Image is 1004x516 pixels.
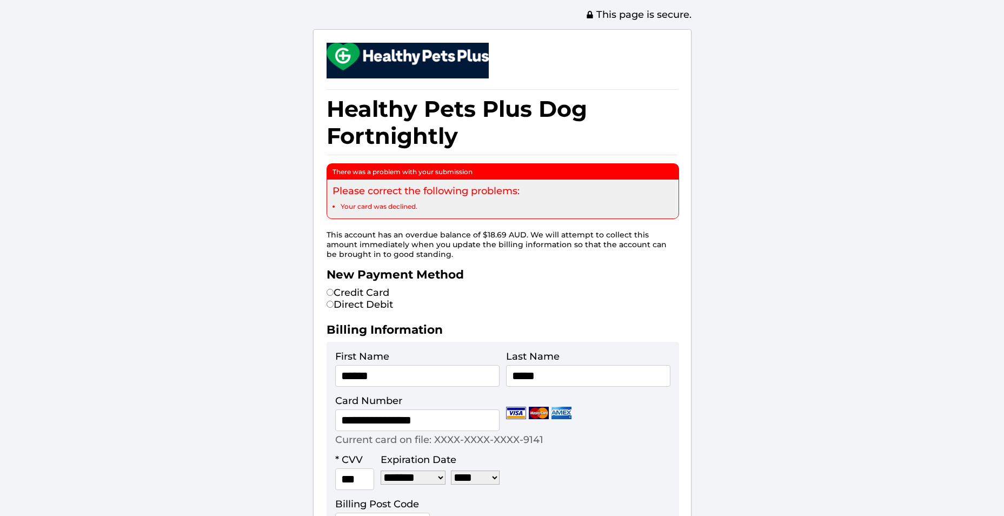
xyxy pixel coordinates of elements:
[381,454,456,466] label: Expiration Date
[335,395,402,407] label: Card Number
[327,164,679,180] h2: There was a problem with your submission
[327,43,489,70] img: small.png
[551,407,571,419] img: Amex
[335,434,543,446] p: Current card on file: XXXX-XXXX-XXXX-9141
[335,498,419,510] label: Billing Post Code
[327,301,334,308] input: Direct Debit
[529,407,549,419] img: Mastercard
[506,350,560,362] label: Last Name
[506,407,526,419] img: Visa
[335,350,389,362] label: First Name
[327,287,389,299] label: Credit Card
[586,9,692,21] span: This page is secure.
[335,454,363,466] label: * CVV
[327,299,393,310] label: Direct Debit
[327,180,689,202] p: Please correct the following problems:
[341,202,417,212] li: Your card was declined.
[327,322,678,342] h2: Billing Information
[327,267,678,287] h2: New Payment Method
[327,289,334,296] input: Credit Card
[327,89,678,155] h1: Healthy Pets Plus Dog Fortnightly
[327,230,678,259] p: This account has an overdue balance of $18.69 AUD. We will attempt to collect this amount immedia...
